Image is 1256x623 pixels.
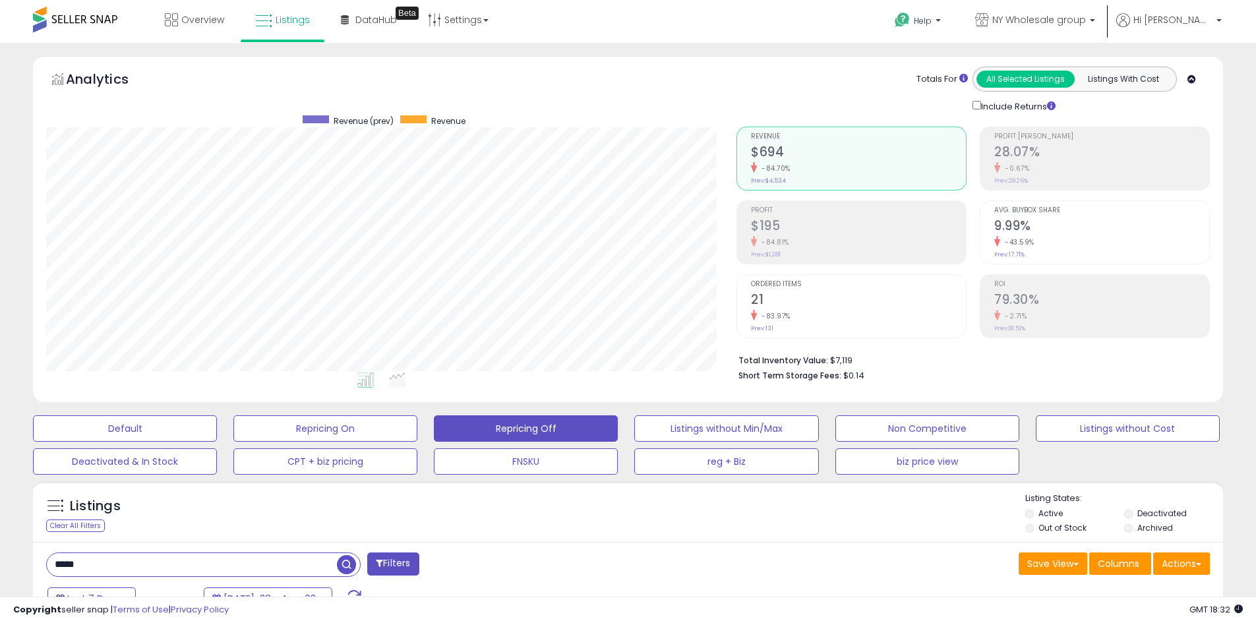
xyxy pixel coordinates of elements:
[33,415,217,442] button: Default
[757,311,791,321] small: -83.97%
[738,355,828,366] b: Total Inventory Value:
[1074,71,1172,88] button: Listings With Cost
[994,292,1209,310] h2: 79.30%
[1137,522,1173,533] label: Archived
[1038,522,1087,533] label: Out of Stock
[233,448,417,475] button: CPT + biz pricing
[751,177,786,185] small: Prev: $4,534
[994,207,1209,214] span: Avg. Buybox Share
[233,415,417,442] button: Repricing On
[367,552,419,576] button: Filters
[334,115,394,127] span: Revenue (prev)
[634,415,818,442] button: Listings without Min/Max
[751,144,966,162] h2: $694
[33,448,217,475] button: Deactivated & In Stock
[434,415,618,442] button: Repricing Off
[994,133,1209,140] span: Profit [PERSON_NAME]
[757,163,791,173] small: -84.70%
[757,237,789,247] small: -84.81%
[992,13,1086,26] span: NY Wholesale group
[835,448,1019,475] button: biz price view
[751,133,966,140] span: Revenue
[835,415,1019,442] button: Non Competitive
[67,592,119,605] span: Last 7 Days
[976,71,1075,88] button: All Selected Listings
[224,592,316,605] span: [DATE]-28 - Aug-03
[914,15,932,26] span: Help
[1000,163,1029,173] small: -0.67%
[634,448,818,475] button: reg + Biz
[1036,415,1220,442] button: Listings without Cost
[751,292,966,310] h2: 21
[994,251,1025,258] small: Prev: 17.71%
[884,2,954,43] a: Help
[1098,557,1139,570] span: Columns
[751,218,966,236] h2: $195
[994,218,1209,236] h2: 9.99%
[70,497,121,516] h5: Listings
[113,603,169,616] a: Terms of Use
[751,207,966,214] span: Profit
[1019,552,1087,575] button: Save View
[181,13,224,26] span: Overview
[171,603,229,616] a: Privacy Policy
[47,587,136,610] button: Last 7 Days
[138,593,198,606] span: Compared to:
[994,281,1209,288] span: ROI
[66,70,154,92] h5: Analytics
[276,13,310,26] span: Listings
[894,12,911,28] i: Get Help
[1025,492,1223,505] p: Listing States:
[738,370,841,381] b: Short Term Storage Fees:
[916,73,968,86] div: Totals For
[1137,508,1187,519] label: Deactivated
[46,519,105,532] div: Clear All Filters
[355,13,397,26] span: DataHub
[396,7,419,20] div: Tooltip anchor
[751,324,773,332] small: Prev: 131
[1153,552,1210,575] button: Actions
[1133,13,1212,26] span: Hi [PERSON_NAME]
[1189,603,1243,616] span: 2025-08-11 18:32 GMT
[843,369,864,382] span: $0.14
[13,603,61,616] strong: Copyright
[751,281,966,288] span: Ordered Items
[1000,311,1027,321] small: -2.71%
[434,448,618,475] button: FNSKU
[1089,552,1151,575] button: Columns
[1000,237,1034,247] small: -43.59%
[751,251,781,258] small: Prev: $1,281
[431,115,465,127] span: Revenue
[738,351,1200,367] li: $7,119
[963,98,1071,113] div: Include Returns
[994,177,1028,185] small: Prev: 28.26%
[994,144,1209,162] h2: 28.07%
[1038,508,1063,519] label: Active
[994,324,1025,332] small: Prev: 81.51%
[204,587,332,610] button: [DATE]-28 - Aug-03
[1116,13,1222,43] a: Hi [PERSON_NAME]
[13,604,229,616] div: seller snap | |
